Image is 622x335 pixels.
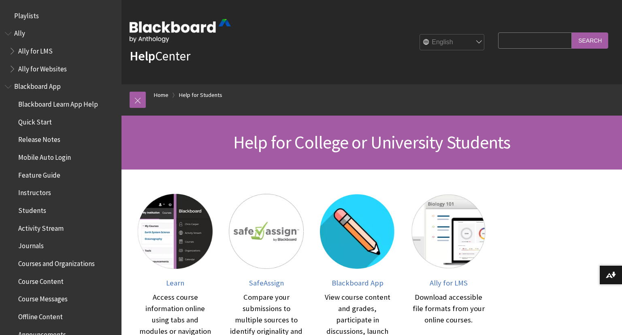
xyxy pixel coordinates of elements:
[5,9,117,23] nav: Book outline for Playlists
[179,90,222,100] a: Help for Students
[130,48,155,64] strong: Help
[18,44,53,55] span: Ally for LMS
[18,186,51,197] span: Instructors
[18,133,60,144] span: Release Notes
[130,19,231,43] img: Blackboard by Anthology
[411,292,486,326] div: Download accessible file formats from your online courses.
[233,131,511,153] span: Help for College or University Students
[14,27,25,38] span: Ally
[14,9,39,20] span: Playlists
[249,278,284,288] span: SafeAssign
[18,204,46,215] span: Students
[320,194,395,269] img: Blackboard App
[18,115,52,126] span: Quick Start
[18,168,60,179] span: Feature Guide
[332,278,383,288] span: Blackboard App
[420,34,485,51] select: Site Language Selector
[18,97,98,108] span: Blackboard Learn App Help
[572,32,608,48] input: Search
[14,80,61,91] span: Blackboard App
[18,257,95,268] span: Courses and Organizations
[18,239,44,250] span: Journals
[18,292,68,303] span: Course Messages
[130,48,190,64] a: HelpCenter
[411,194,486,269] img: Ally for LMS
[18,275,64,286] span: Course Content
[430,278,468,288] span: Ally for LMS
[166,278,184,288] span: Learn
[138,194,213,269] img: Learn
[18,221,64,232] span: Activity Stream
[5,27,117,76] nav: Book outline for Anthology Ally Help
[154,90,168,100] a: Home
[18,150,71,161] span: Mobile Auto Login
[18,62,67,73] span: Ally for Websites
[229,194,304,269] img: SafeAssign
[18,310,63,321] span: Offline Content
